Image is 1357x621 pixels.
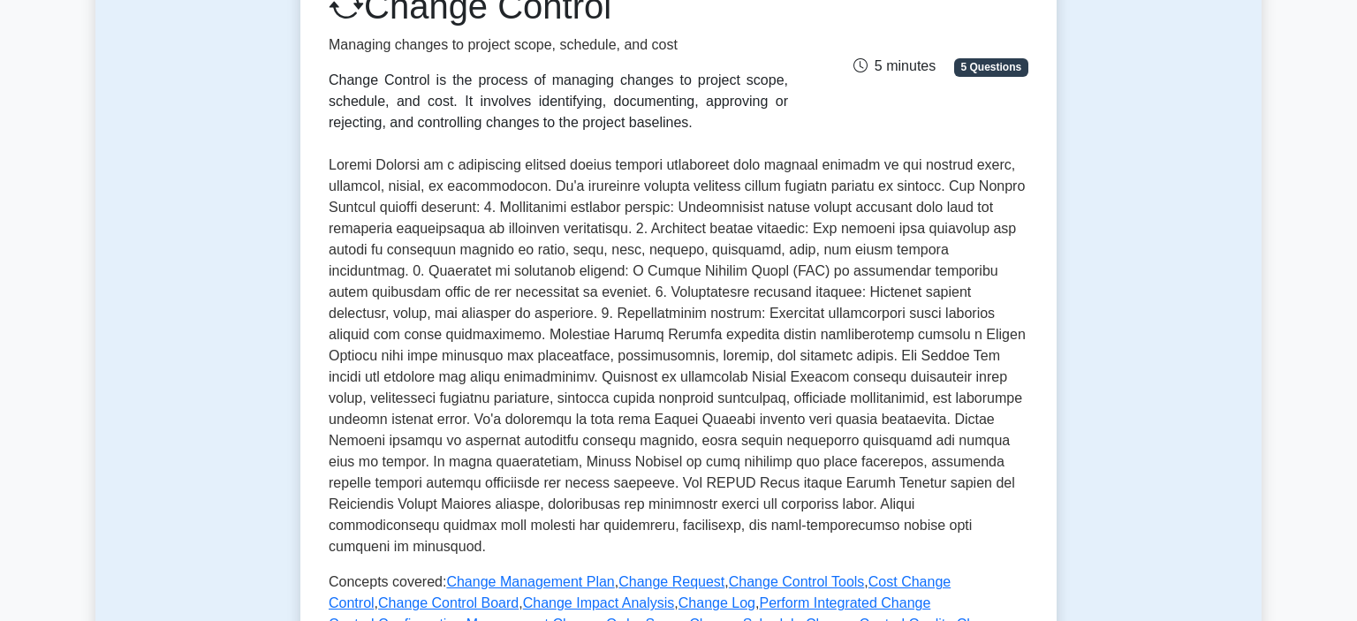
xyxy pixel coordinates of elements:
span: 5 minutes [853,58,936,73]
p: Loremi Dolorsi am c adipiscing elitsed doeius tempori utlaboreet dolo magnaal enimadm ve qui nost... [329,155,1028,557]
a: Change Control Board [378,595,519,610]
div: Change Control is the process of managing changes to project scope, schedule, and cost. It involv... [329,70,788,133]
a: Change Impact Analysis [523,595,675,610]
a: Change Control Tools [729,574,865,589]
a: Change Request [618,574,724,589]
span: 5 Questions [954,58,1028,76]
p: Managing changes to project scope, schedule, and cost [329,34,788,56]
a: Change Management Plan [446,574,614,589]
a: Change Log [678,595,755,610]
